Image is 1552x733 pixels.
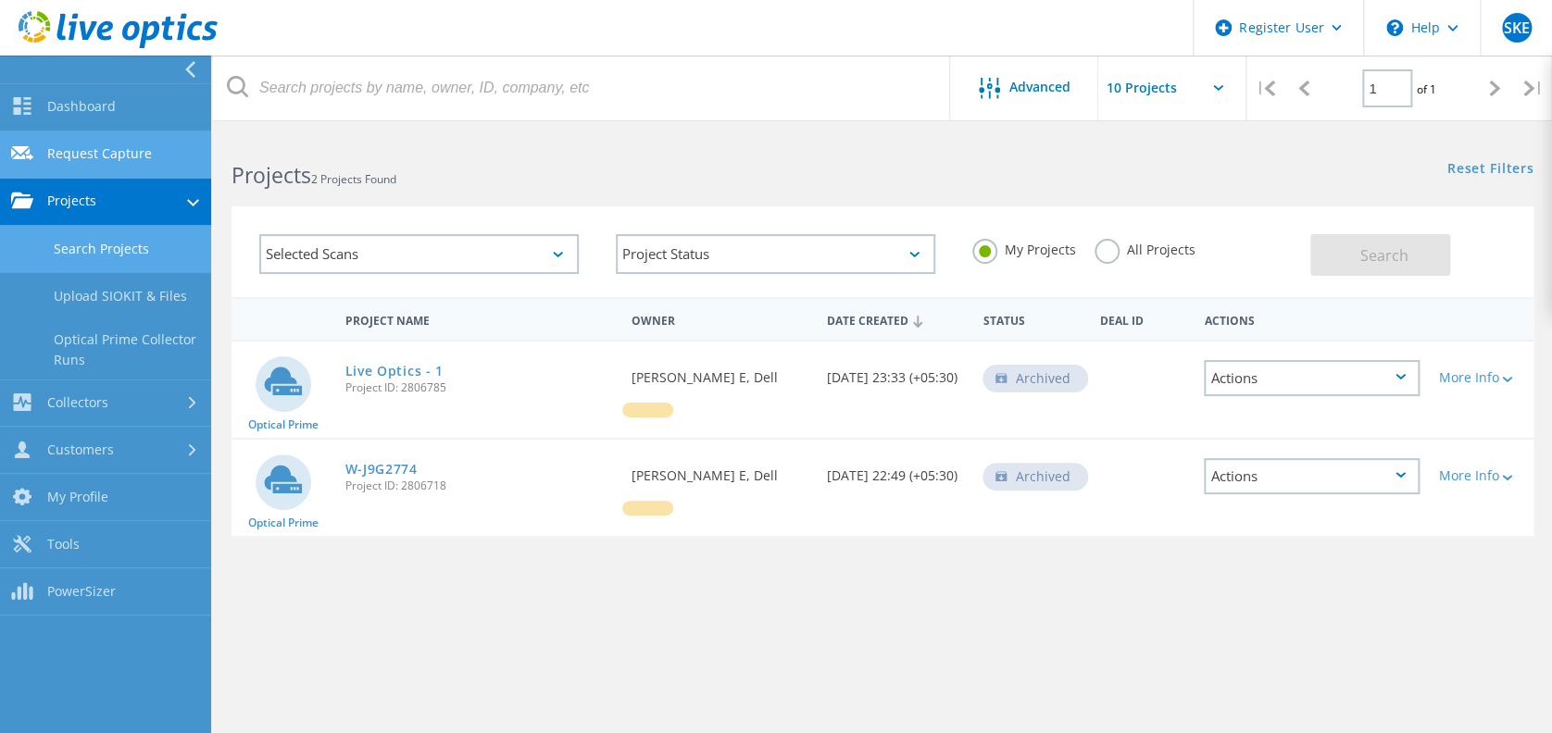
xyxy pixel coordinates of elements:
a: Reset Filters [1447,162,1533,178]
span: SKE [1503,20,1529,35]
div: Project Status [616,234,935,274]
div: Selected Scans [259,234,579,274]
div: More Info [1438,371,1523,384]
label: All Projects [1095,239,1195,256]
a: Live Optics - 1 [344,365,444,378]
input: Search projects by name, owner, ID, company, etc [213,56,951,120]
span: Project ID: 2806718 [344,480,612,491]
svg: \n [1386,19,1403,36]
div: Date Created [818,302,974,337]
div: More Info [1438,469,1523,482]
span: of 1 [1417,81,1436,97]
span: Advanced [1009,81,1070,93]
a: Live Optics Dashboard [19,39,218,52]
div: | [1514,56,1552,121]
div: | [1246,56,1284,121]
span: Search [1359,245,1408,266]
div: Owner [622,302,818,336]
div: Deal Id [1091,302,1195,336]
div: [DATE] 23:33 (+05:30) [818,342,974,403]
span: 2 Projects Found [311,171,396,187]
a: W-J9G2774 [344,463,417,476]
div: [PERSON_NAME] E, Dell [622,440,818,501]
span: Optical Prime [248,517,319,528]
span: Project ID: 2806785 [344,382,612,393]
div: Actions [1195,302,1429,336]
div: Archived [983,463,1088,491]
b: Projects [232,160,311,190]
div: Actions [1204,360,1420,396]
label: My Projects [972,239,1076,256]
div: Actions [1204,458,1420,494]
div: [PERSON_NAME] E, Dell [622,342,818,403]
div: Project Name [335,302,621,336]
div: Archived [983,365,1088,392]
span: Optical Prime [248,419,319,430]
div: [DATE] 22:49 (+05:30) [818,440,974,501]
button: Search [1310,234,1450,276]
div: Status [973,302,1091,336]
